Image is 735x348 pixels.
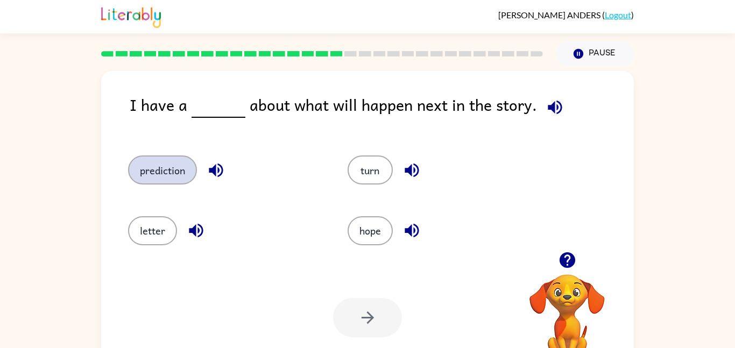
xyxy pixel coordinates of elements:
img: Literably [101,4,161,28]
div: I have a about what will happen next in the story. [130,93,634,134]
button: turn [348,155,393,184]
a: Logout [605,10,631,20]
button: Pause [556,41,634,66]
button: hope [348,216,393,245]
button: prediction [128,155,197,184]
span: [PERSON_NAME] ANDERS [498,10,602,20]
button: letter [128,216,177,245]
div: ( ) [498,10,634,20]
